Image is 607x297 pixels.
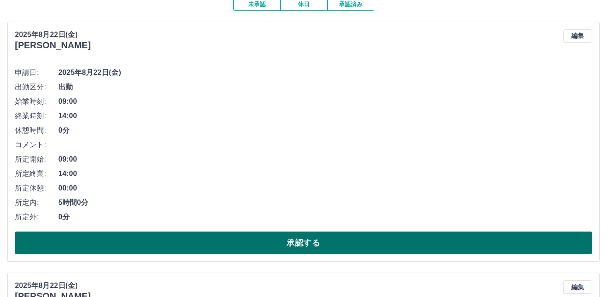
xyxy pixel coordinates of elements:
[15,139,58,150] span: コメント:
[15,82,58,93] span: 出勤区分:
[15,232,592,254] button: 承認する
[58,154,592,165] span: 09:00
[15,168,58,179] span: 所定終業:
[58,212,592,223] span: 0分
[58,197,592,208] span: 5時間0分
[15,29,91,40] p: 2025年8月22日(金)
[15,154,58,165] span: 所定開始:
[563,280,592,294] button: 編集
[15,197,58,208] span: 所定内:
[58,82,592,93] span: 出勤
[15,212,58,223] span: 所定外:
[15,40,91,51] h3: [PERSON_NAME]
[58,168,592,179] span: 14:00
[58,96,592,107] span: 09:00
[58,183,592,194] span: 00:00
[58,67,592,78] span: 2025年8月22日(金)
[15,125,58,136] span: 休憩時間:
[15,280,91,291] p: 2025年8月22日(金)
[58,125,592,136] span: 0分
[563,29,592,43] button: 編集
[15,96,58,107] span: 始業時刻:
[15,67,58,78] span: 申請日:
[15,111,58,121] span: 終業時刻:
[58,111,592,121] span: 14:00
[15,183,58,194] span: 所定休憩:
